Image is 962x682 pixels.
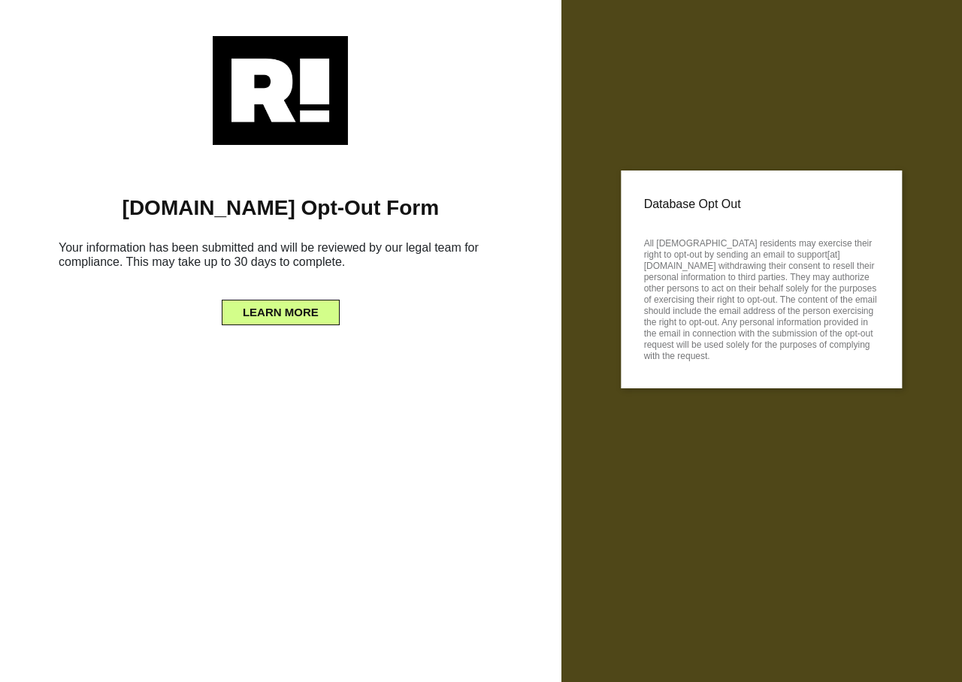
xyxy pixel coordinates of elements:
[222,300,340,325] button: LEARN MORE
[23,234,539,281] h6: Your information has been submitted and will be reviewed by our legal team for compliance. This m...
[23,195,539,221] h1: [DOMAIN_NAME] Opt-Out Form
[644,193,879,216] p: Database Opt Out
[222,302,340,314] a: LEARN MORE
[644,234,879,362] p: All [DEMOGRAPHIC_DATA] residents may exercise their right to opt-out by sending an email to suppo...
[213,36,348,145] img: Retention.com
